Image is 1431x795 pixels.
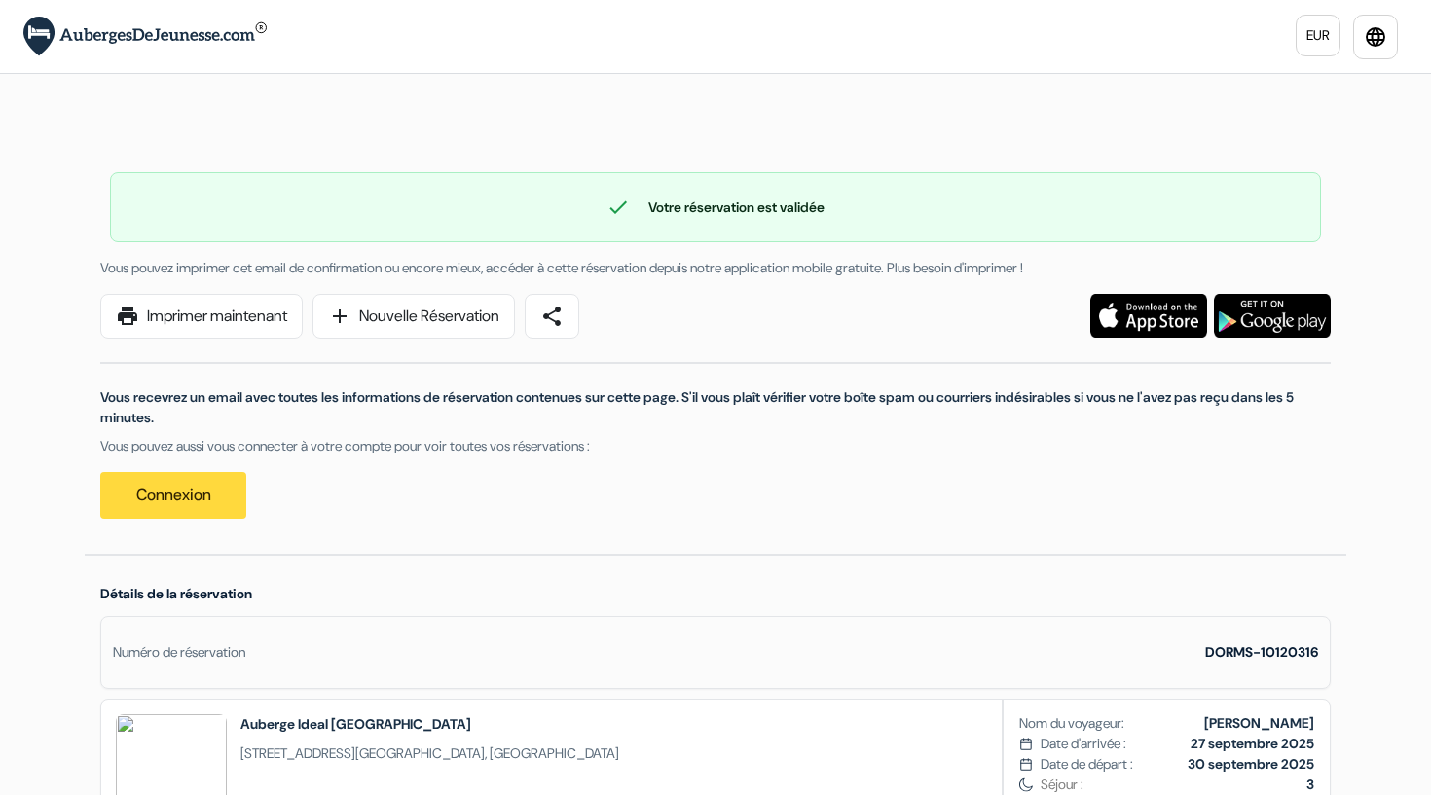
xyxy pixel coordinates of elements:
[240,714,619,734] h2: Auberge Ideal [GEOGRAPHIC_DATA]
[540,305,564,328] span: share
[100,387,1331,428] p: Vous recevrez un email avec toutes les informations de réservation contenues sur cette page. S'il...
[111,196,1320,219] div: Votre réservation est validée
[1041,734,1126,754] span: Date d'arrivée :
[1090,294,1207,338] img: Téléchargez l'application gratuite
[312,294,515,339] a: addNouvelle Réservation
[1191,735,1314,752] b: 27 septembre 2025
[113,642,245,663] div: Numéro de réservation
[1353,15,1398,59] a: language
[100,259,1023,276] span: Vous pouvez imprimer cet email de confirmation ou encore mieux, accéder à cette réservation depui...
[606,196,630,219] span: check
[328,305,351,328] span: add
[100,436,1331,456] p: Vous pouvez aussi vous connecter à votre compte pour voir toutes vos réservations :
[100,472,246,519] a: Connexion
[1364,25,1387,49] i: language
[100,585,252,602] span: Détails de la réservation
[1188,755,1314,773] b: 30 septembre 2025
[23,17,267,56] img: AubergesDeJeunesse.com
[100,294,303,339] a: printImprimer maintenant
[1205,643,1318,661] strong: DORMS-10120316
[116,305,139,328] span: print
[1041,775,1314,795] span: Séjour :
[1204,714,1314,732] b: [PERSON_NAME]
[525,294,579,339] a: share
[1041,754,1133,775] span: Date de départ :
[1019,713,1124,734] span: Nom du voyageur:
[1306,776,1314,793] b: 3
[1214,294,1331,338] img: Téléchargez l'application gratuite
[1296,15,1340,56] a: EUR
[240,743,619,764] span: [STREET_ADDRESS][GEOGRAPHIC_DATA], [GEOGRAPHIC_DATA]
